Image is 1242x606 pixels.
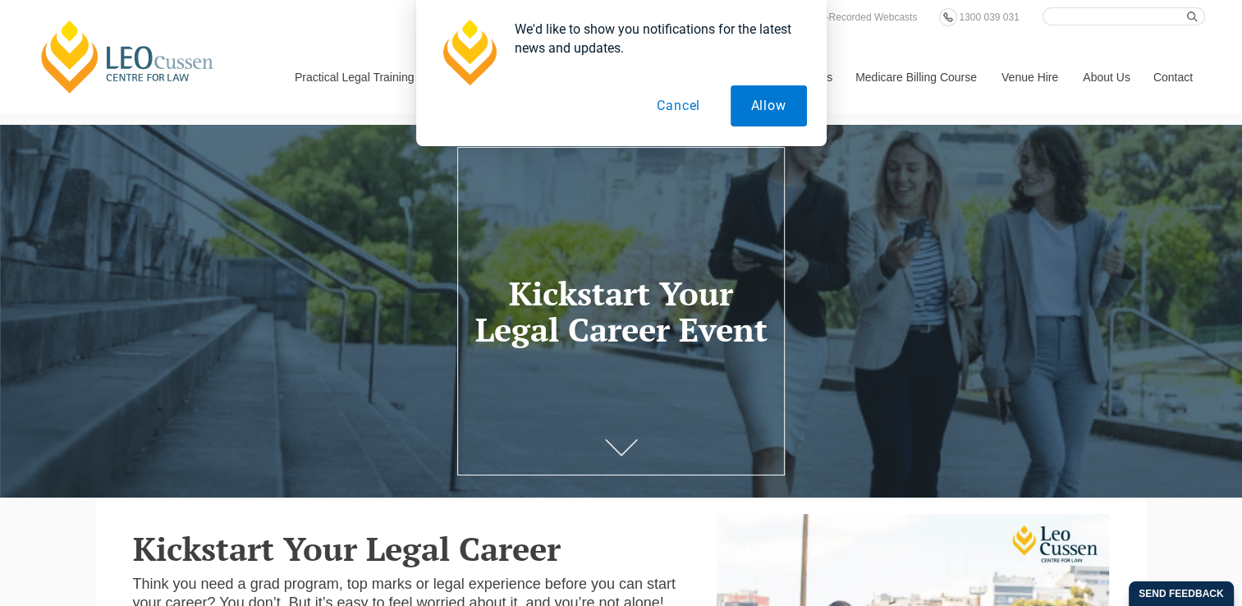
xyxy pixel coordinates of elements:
button: Allow [731,85,807,126]
img: notification icon [436,20,502,85]
button: Cancel [636,85,721,126]
div: We'd like to show you notifications for the latest news and updates. [502,20,807,57]
h1: Kickstart Your Legal Career Event [472,275,770,347]
h2: Kickstart Your Legal Career [133,530,693,567]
